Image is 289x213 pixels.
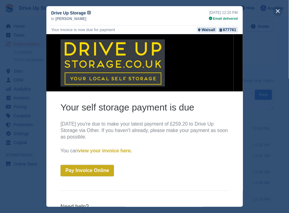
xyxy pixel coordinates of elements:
[14,169,182,176] h6: Need help?
[51,16,54,22] span: to
[197,27,217,33] a: Walsall
[14,67,182,79] h2: Your self storage payment is due
[51,10,86,16] span: Drive Up Storage
[14,87,182,105] span: [DATE] you're due to make your latest payment of £259.20 to Drive Up Storage via Other. If you ha...
[51,27,115,33] div: Your invoice is now due for payment
[202,27,215,33] div: Walsall
[223,27,236,33] div: 877761
[14,179,182,186] p: Phone:
[14,131,68,142] a: Pay Invoice Online
[87,11,91,14] img: icon-info-grey-7440780725fd019a000dd9b08b2336e03edf1995a4989e88bcd33f0948082b44.svg
[209,10,238,15] div: [DATE] 12:20 PM
[209,16,238,21] div: Email delivered
[273,6,283,16] button: close
[30,179,61,185] a: 01453 702100
[14,114,182,120] p: You can
[32,114,86,119] a: view your invoice here.
[14,5,119,52] img: Drive Up Storage Logo
[218,27,238,33] a: 877761
[56,16,87,22] span: [PERSON_NAME]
